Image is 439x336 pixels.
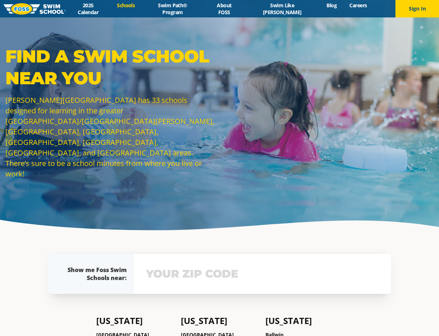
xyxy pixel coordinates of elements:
[63,266,127,282] div: Show me Foss Swim Schools near:
[141,2,204,16] a: Swim Path® Program
[144,263,381,284] input: YOUR ZIP CODE
[320,2,343,9] a: Blog
[204,2,244,16] a: About FOSS
[265,316,343,326] h4: [US_STATE]
[244,2,320,16] a: Swim Like [PERSON_NAME]
[343,2,373,9] a: Careers
[111,2,141,9] a: Schools
[66,2,111,16] a: 2025 Calendar
[96,316,174,326] h4: [US_STATE]
[181,316,258,326] h4: [US_STATE]
[4,3,66,15] img: FOSS Swim School Logo
[5,45,216,89] p: Find a Swim School Near You
[5,95,216,179] p: [PERSON_NAME][GEOGRAPHIC_DATA] has 33 schools designed for learning in the greater [GEOGRAPHIC_DA...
